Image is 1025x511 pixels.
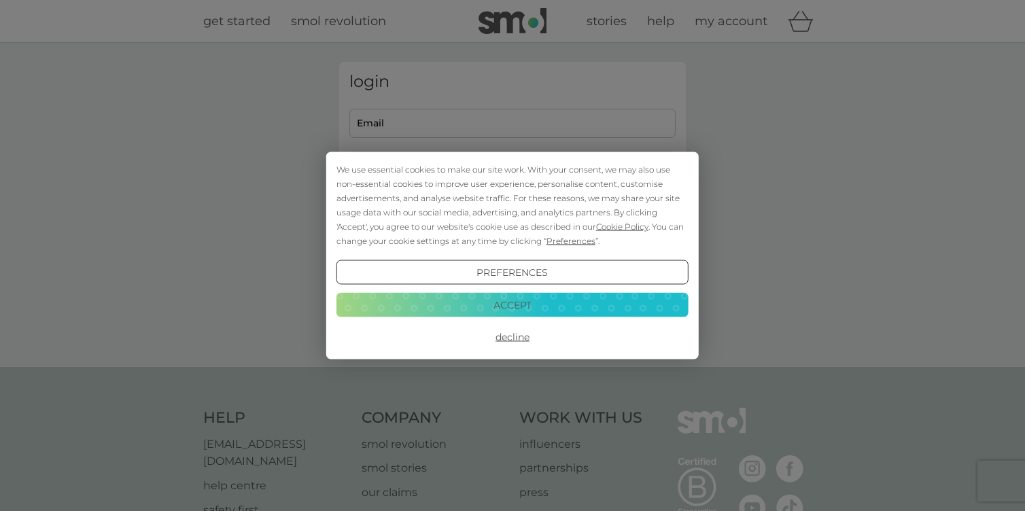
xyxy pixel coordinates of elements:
div: Cookie Consent Prompt [326,152,699,359]
button: Preferences [336,260,689,285]
button: Accept [336,292,689,317]
button: Decline [336,325,689,349]
div: We use essential cookies to make our site work. With your consent, we may also use non-essential ... [336,162,689,248]
span: Preferences [546,236,595,246]
span: Cookie Policy [596,222,648,232]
